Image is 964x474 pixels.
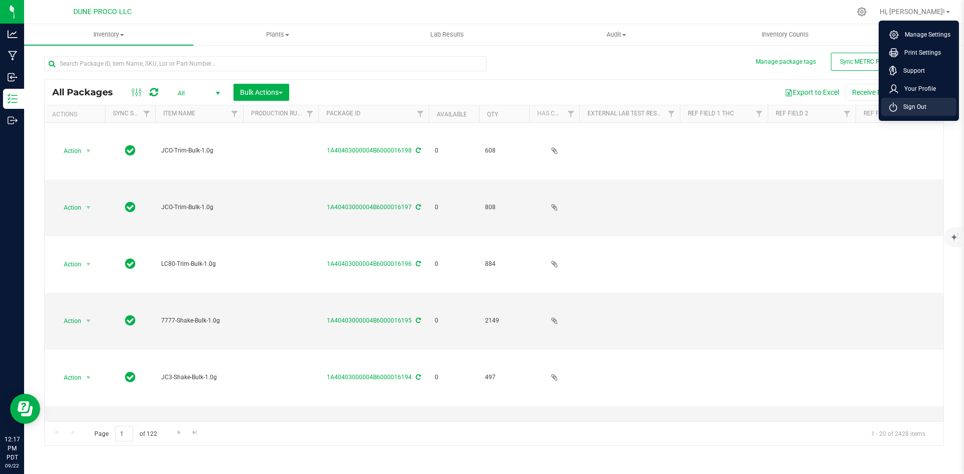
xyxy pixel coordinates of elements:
a: 1A40403000004B6000016194 [327,374,412,381]
button: Sync METRC Packages [831,53,911,71]
span: JCO-Trim-Bulk-1.0g [161,146,237,155]
span: Page of 122 [86,426,165,441]
iframe: Resource center [10,394,40,424]
a: 1A40403000004B6000016198 [327,147,412,154]
span: Your Profile [898,84,936,94]
a: Ref Field 2 [776,110,808,117]
span: 7777-Shake-Bulk-1.0g [161,316,237,326]
span: JC3-Shake-Bulk-1.0g [161,373,237,382]
span: 1 - 20 of 2428 items [863,426,933,441]
span: 0 [435,146,473,155]
a: Item Name [163,110,195,117]
input: 1 [115,426,133,441]
a: Go to the next page [172,426,186,439]
a: 1A40403000004B6000016196 [327,260,412,267]
span: Sign Out [897,102,926,112]
a: Filter [751,105,768,122]
span: Plants [194,30,362,39]
span: 884 [485,259,523,269]
a: Inventory [24,24,193,45]
inline-svg: Analytics [8,29,18,39]
a: Qty [487,111,498,118]
span: select [82,144,95,158]
span: Action [55,201,82,215]
span: Audit [532,30,700,39]
span: Sync from Compliance System [414,260,421,267]
a: Package ID [326,110,360,117]
span: Hi, [PERSON_NAME]! [880,8,945,16]
span: Sync from Compliance System [414,374,421,381]
span: 497 [485,373,523,382]
a: Filter [139,105,155,122]
th: Has COA [529,105,579,123]
a: Lab Results [363,24,532,45]
a: Support [889,66,952,76]
a: Audit [532,24,701,45]
a: Filter [663,105,680,122]
span: 2149 [485,316,523,326]
inline-svg: Inbound [8,72,18,82]
span: LC80-Trim-Bulk-1.0g [161,259,237,269]
a: Filter [839,105,856,122]
span: 0 [435,259,473,269]
a: Inventory Counts [701,24,870,45]
span: Sync from Compliance System [414,204,421,211]
p: 09/22 [5,462,20,469]
span: select [82,257,95,271]
span: Inventory [24,30,193,39]
a: Plants [193,24,363,45]
span: Lab Results [417,30,477,39]
span: 0 [435,316,473,326]
a: Filter [302,105,318,122]
div: Actions [52,111,101,118]
input: Search Package ID, Item Name, SKU, Lot or Part Number... [44,56,487,71]
span: JCO-Trim-Bulk-1.0g [161,203,237,212]
span: Sync from Compliance System [414,147,421,154]
a: Filter [412,105,429,122]
span: 0 [435,373,473,382]
a: Filter [563,105,579,122]
span: 808 [485,203,523,212]
span: Inventory Counts [748,30,822,39]
span: In Sync [125,257,136,271]
inline-svg: Manufacturing [8,51,18,61]
span: Action [55,371,82,385]
span: Support [897,66,925,76]
div: Manage settings [856,7,868,17]
span: All Packages [52,87,123,98]
span: 608 [485,146,523,155]
span: Sync from Compliance System [414,317,421,324]
span: In Sync [125,143,136,157]
span: In Sync [125,313,136,328]
span: Action [55,257,82,271]
span: select [82,371,95,385]
span: Action [55,314,82,328]
a: Go to the last page [188,426,202,439]
inline-svg: Inventory [8,94,18,104]
span: Print Settings [898,48,941,58]
a: 1A40403000004B6000016195 [327,317,412,324]
a: 1A40403000004B6000016197 [327,204,412,211]
a: Ref Field 3 CBD [864,110,909,117]
a: External Lab Test Result [587,110,666,117]
span: [PERSON_NAME]-Infused Preroll-Blueberry Muffin-1.0g [161,420,237,449]
button: Bulk Actions [233,84,289,101]
span: In Sync [125,370,136,384]
a: Sync Status [113,110,152,117]
span: Bulk Actions [240,88,283,96]
li: Sign Out [881,98,956,116]
a: Available [437,111,467,118]
button: Export to Excel [778,84,846,101]
span: select [82,201,95,215]
a: Production Run [251,110,302,117]
button: Manage package tags [756,58,816,66]
a: Ref Field 1 THC [688,110,734,117]
span: In Sync [125,200,136,214]
a: Filter [226,105,243,122]
span: Sync METRC Packages [840,58,902,65]
button: Receive Non-Cannabis [846,84,928,101]
p: 12:17 PM PDT [5,435,20,462]
span: DUNE PROCO LLC [73,8,132,16]
inline-svg: Outbound [8,115,18,125]
span: select [82,314,95,328]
